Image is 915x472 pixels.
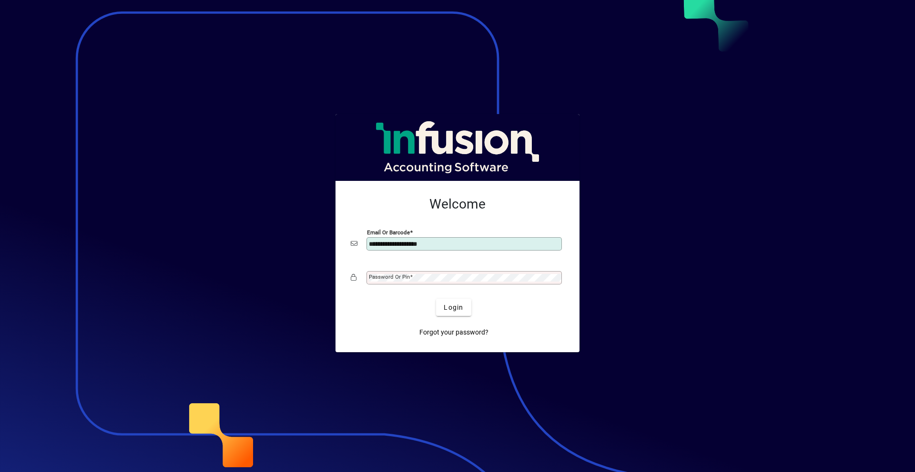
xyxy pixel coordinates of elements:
[444,303,463,313] span: Login
[419,327,488,337] span: Forgot your password?
[351,196,564,212] h2: Welcome
[367,229,410,236] mat-label: Email or Barcode
[436,299,471,316] button: Login
[369,273,410,280] mat-label: Password or Pin
[416,324,492,341] a: Forgot your password?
